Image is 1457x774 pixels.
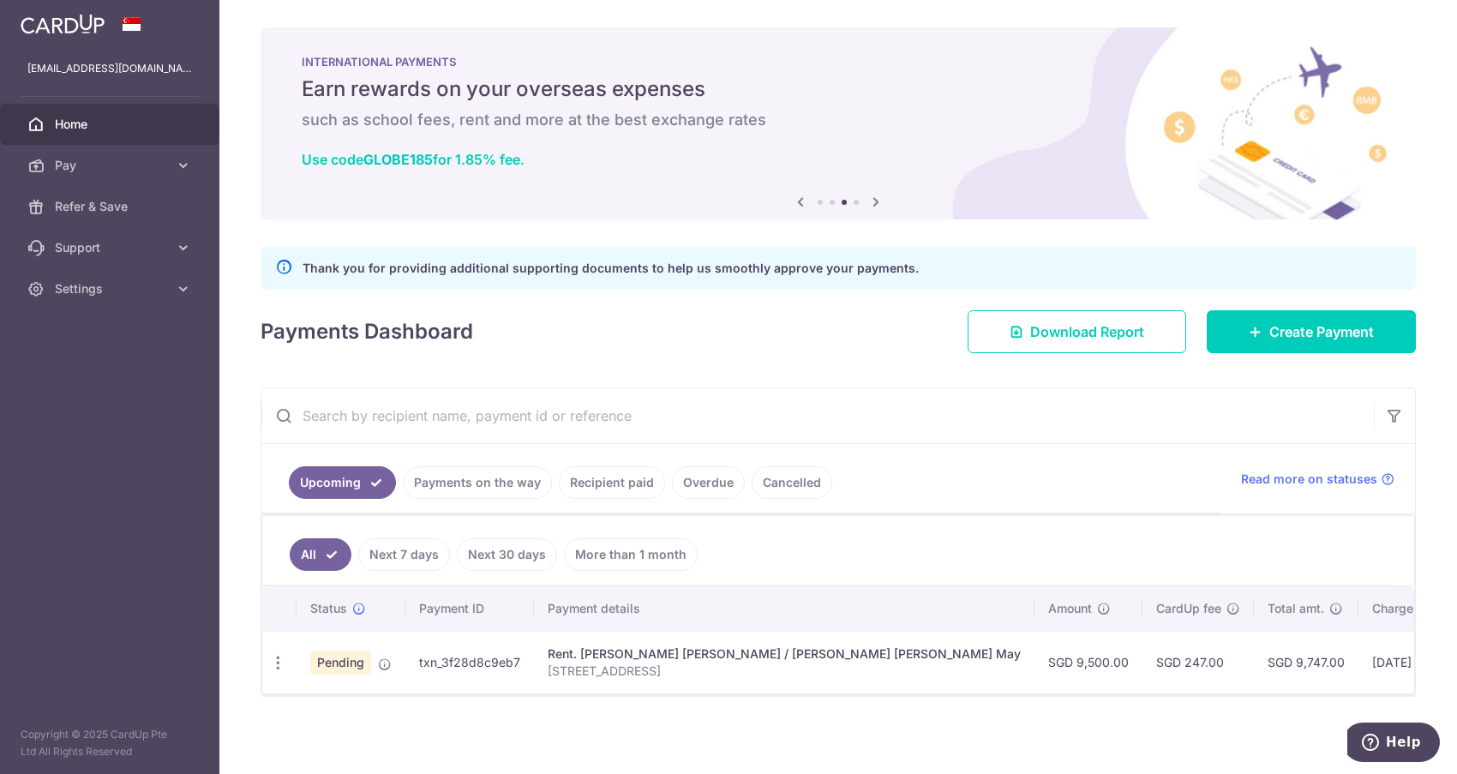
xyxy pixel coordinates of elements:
td: SGD 9,500.00 [1034,631,1142,693]
span: Create Payment [1269,321,1374,342]
span: Support [55,239,168,256]
a: More than 1 month [564,538,698,571]
input: Search by recipient name, payment id or reference [261,388,1374,443]
span: Pending [310,651,371,675]
a: Create Payment [1207,310,1416,353]
a: Recipient paid [559,466,665,499]
th: Payment details [534,586,1034,631]
span: Pay [55,157,168,174]
span: Total amt. [1268,600,1324,617]
img: CardUp [21,14,105,34]
span: Download Report [1030,321,1144,342]
a: Download Report [968,310,1186,353]
td: txn_3f28d8c9eb7 [405,631,534,693]
iframe: Opens a widget where you can find more information [1347,723,1440,765]
a: All [290,538,351,571]
b: GLOBE185 [363,151,433,168]
span: CardUp fee [1156,600,1221,617]
img: International Payment Banner [261,27,1416,219]
p: [STREET_ADDRESS] [548,663,1021,680]
span: Charge date [1372,600,1442,617]
span: Amount [1048,600,1092,617]
a: Overdue [672,466,745,499]
span: Read more on statuses [1241,471,1377,488]
a: Use codeGLOBE185for 1.85% fee. [302,151,525,168]
p: INTERNATIONAL PAYMENTS [302,55,1375,69]
span: Settings [55,280,168,297]
div: Rent. [PERSON_NAME] [PERSON_NAME] / [PERSON_NAME] [PERSON_NAME] May [548,645,1021,663]
p: Thank you for providing additional supporting documents to help us smoothly approve your payments. [303,258,919,279]
a: Payments on the way [403,466,552,499]
span: Home [55,116,168,133]
td: SGD 9,747.00 [1254,631,1358,693]
a: Read more on statuses [1241,471,1394,488]
h4: Payments Dashboard [261,316,473,347]
h5: Earn rewards on your overseas expenses [302,75,1375,103]
p: [EMAIL_ADDRESS][DOMAIN_NAME] [27,60,192,77]
a: Next 30 days [457,538,557,571]
a: Cancelled [752,466,832,499]
h6: such as school fees, rent and more at the best exchange rates [302,110,1375,130]
a: Upcoming [289,466,396,499]
span: Refer & Save [55,198,168,215]
td: SGD 247.00 [1142,631,1254,693]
